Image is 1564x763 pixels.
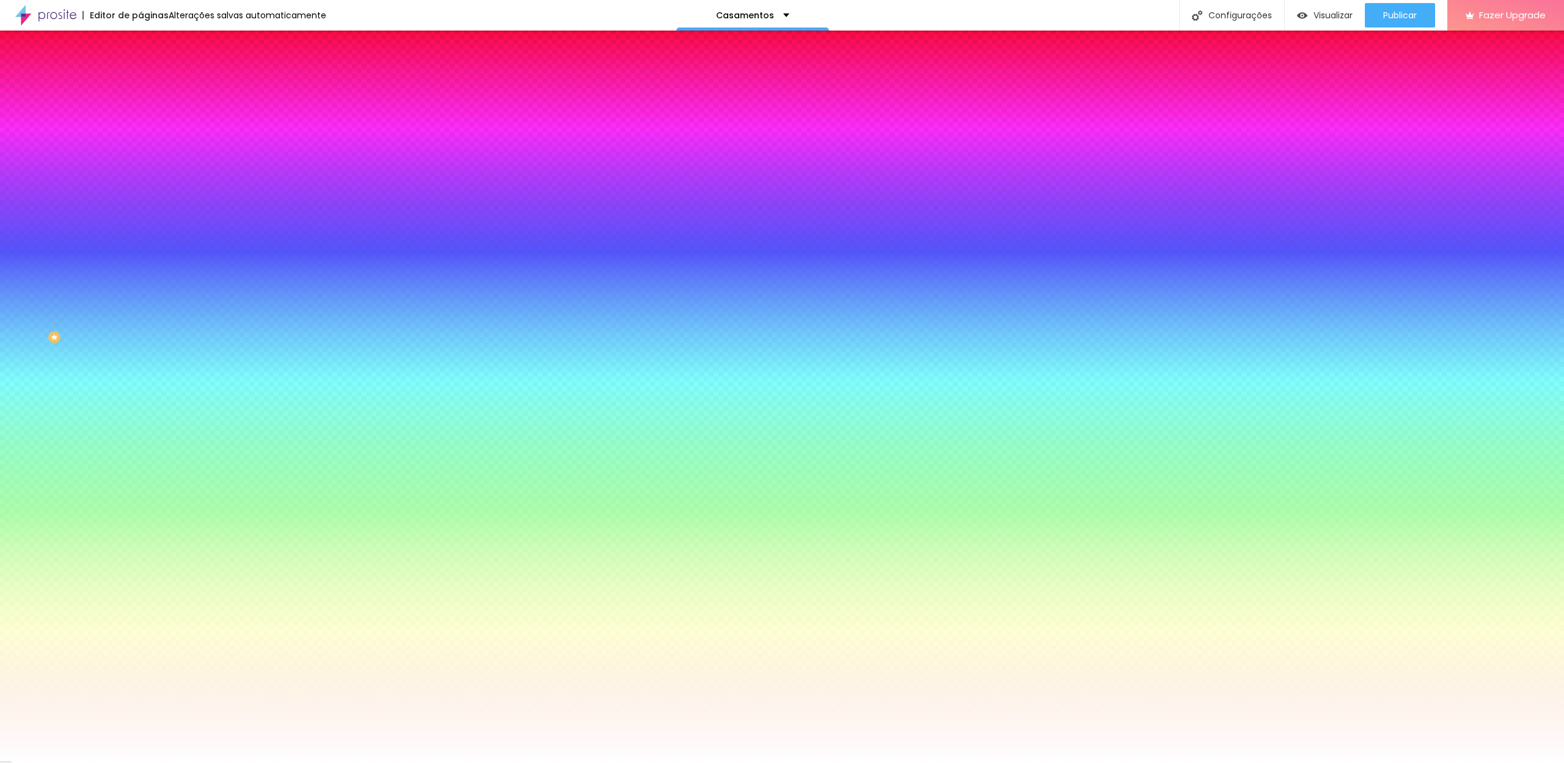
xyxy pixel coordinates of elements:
div: Editor de páginas [82,11,169,20]
p: Casamentos [716,11,774,20]
img: view-1.svg [1297,10,1307,21]
div: Alterações salvas automaticamente [169,11,326,20]
span: Fazer Upgrade [1479,10,1546,20]
span: Visualizar [1314,10,1353,20]
button: Publicar [1365,3,1435,27]
img: Icone [1192,10,1202,21]
span: Publicar [1383,10,1417,20]
button: Visualizar [1285,3,1365,27]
